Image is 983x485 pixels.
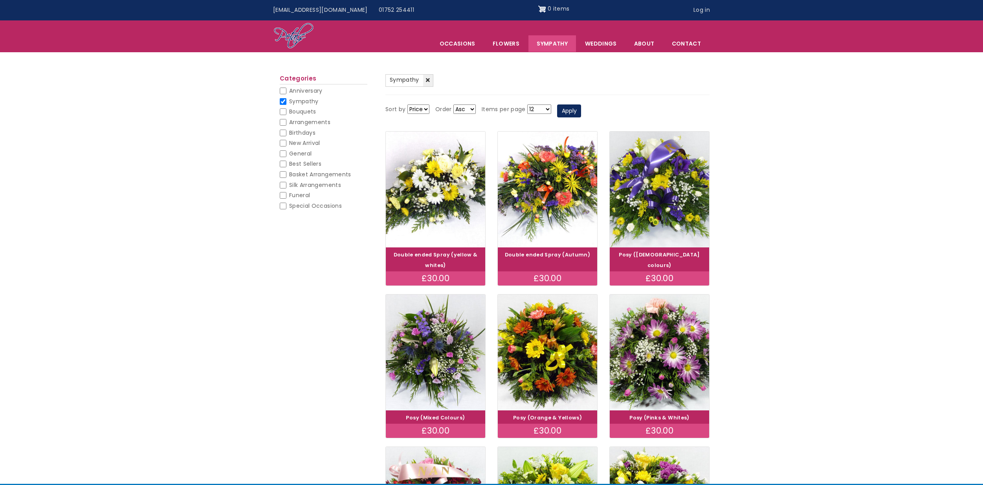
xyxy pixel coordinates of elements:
label: Items per page [482,105,526,114]
img: Posy (Orange & Yellows) [498,295,597,410]
span: Special Occasions [289,202,342,210]
span: General [289,150,312,157]
div: £30.00 [610,424,709,438]
span: Funeral [289,191,310,199]
img: Double ended Spray (Autumn) [498,132,597,247]
a: Double ended Spray (Autumn) [505,251,590,258]
span: Arrangements [289,118,330,126]
a: Shopping cart 0 items [538,3,570,15]
span: Anniversary [289,87,323,95]
a: Contact [664,35,709,52]
label: Order [435,105,452,114]
span: Best Sellers [289,160,321,168]
a: Log in [688,3,715,18]
a: Sympathy [385,74,433,87]
a: Flowers [484,35,528,52]
a: Posy ([DEMOGRAPHIC_DATA] colours) [619,251,700,269]
span: Bouquets [289,108,316,115]
a: Posy (Mixed Colours) [406,414,465,421]
img: Posy (Pinks & Whites) [610,295,709,410]
label: Sort by [385,105,405,114]
span: Birthdays [289,129,315,137]
h2: Categories [280,75,367,84]
img: Posy (Male colours) [610,132,709,247]
a: Sympathy [528,35,576,52]
div: £30.00 [498,271,597,286]
span: New Arrival [289,139,320,147]
span: Sympathy [289,97,319,105]
a: Posy (Pinks & Whites) [629,414,689,421]
img: Double ended Spray (yellow & whites) [386,132,485,247]
div: £30.00 [386,271,485,286]
a: About [626,35,663,52]
div: £30.00 [610,271,709,286]
span: 0 items [548,5,569,13]
span: Silk Arrangements [289,181,341,189]
span: Weddings [577,35,625,52]
img: Posy (Mixed Colours) [386,295,485,410]
button: Apply [557,104,581,118]
a: 01752 254411 [373,3,420,18]
img: Home [273,22,314,50]
a: [EMAIL_ADDRESS][DOMAIN_NAME] [268,3,373,18]
span: Sympathy [390,76,419,84]
a: Posy (Orange & Yellows) [513,414,582,421]
a: Double ended Spray (yellow & whites) [394,251,478,269]
img: Shopping cart [538,3,546,15]
span: Basket Arrangements [289,170,351,178]
div: £30.00 [386,424,485,438]
span: Occasions [431,35,484,52]
div: £30.00 [498,424,597,438]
